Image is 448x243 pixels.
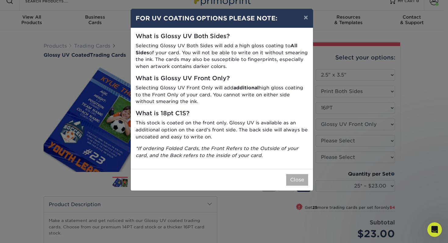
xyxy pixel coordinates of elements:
p: Selecting Glossy UV Front Only will add high gloss coating to the Front Only of your card. You ca... [136,84,308,105]
button: Close [286,174,308,186]
h5: What is Glossy UV Both Sides? [136,33,308,40]
h5: What is Glossy UV Front Only? [136,75,308,82]
iframe: Intercom live chat [427,222,442,237]
h4: FOR UV COATING OPTIONS PLEASE NOTE: [136,14,308,23]
i: *If ordering Folded Cards, the Front Refers to the Outside of your card, and the Back refers to t... [136,145,298,158]
strong: All Sides [136,43,297,55]
h5: What is 18pt C1S? [136,110,308,117]
strong: additional [233,85,259,91]
button: × [299,9,313,26]
p: Selecting Glossy UV Both Sides will add a high gloss coating to of your card. You will not be abl... [136,42,308,70]
p: This stock is coated on the front only. Glossy UV is available as an additional option on the car... [136,120,308,140]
